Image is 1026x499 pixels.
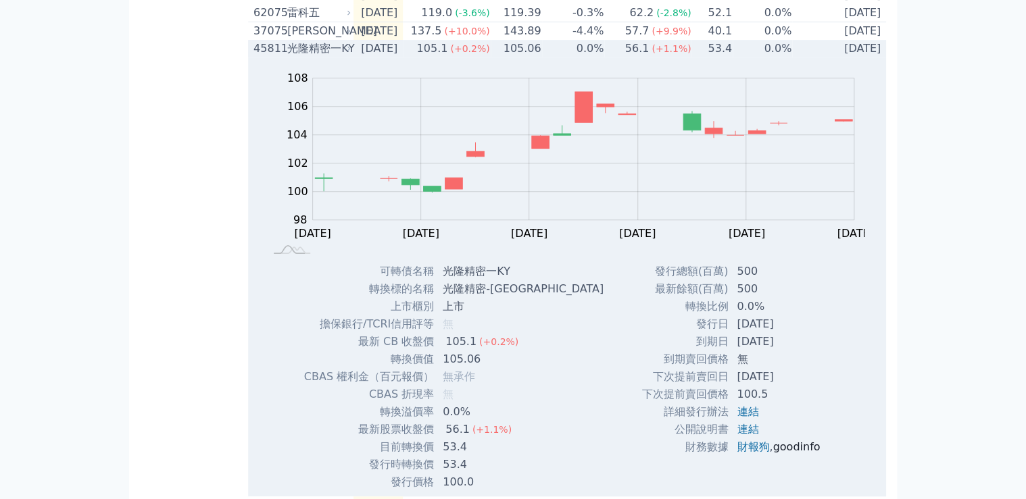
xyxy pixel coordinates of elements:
td: 無 [729,350,831,368]
tspan: 98 [293,213,307,226]
tspan: [DATE] [837,227,873,240]
td: 光隆精密-[GEOGRAPHIC_DATA] [435,280,614,298]
td: 下次提前賣回價格 [641,386,729,403]
span: (+9.9%) [652,26,691,36]
span: (+1.1%) [652,43,691,54]
span: (+10.0%) [444,26,489,36]
td: 轉換價值 [303,350,435,368]
td: 轉換溢價率 [303,403,435,421]
td: 財務數據 [641,438,729,456]
td: 500 [729,280,831,298]
td: [DATE] [353,4,403,22]
td: 0.0% [729,298,831,315]
g: Chart [279,72,874,240]
td: 119.39 [491,4,542,22]
td: 53.4 [691,40,732,57]
td: 發行日 [641,315,729,333]
div: 光隆精密一KY [287,41,348,57]
div: 105.1 [414,41,450,57]
td: 0.0% [733,4,792,22]
tspan: [DATE] [403,227,439,240]
td: 最新餘額(百萬) [641,280,729,298]
td: CBAS 折現率 [303,386,435,403]
td: 最新股票收盤價 [303,421,435,438]
td: 發行價格 [303,473,435,491]
td: 轉換標的名稱 [303,280,435,298]
td: , [729,438,831,456]
td: 0.0% [733,22,792,41]
td: -0.3% [542,4,605,22]
td: 擔保銀行/TCRI信用評等 [303,315,435,333]
div: 62.2 [627,5,656,21]
div: 45811 [253,41,284,57]
span: (+1.1%) [472,424,512,435]
td: [DATE] [792,22,886,41]
tspan: 102 [287,157,308,169]
td: 0.0% [542,40,605,57]
td: 上市櫃別 [303,298,435,315]
div: 雷科五 [287,5,348,21]
td: 52.1 [691,4,732,22]
td: [DATE] [729,368,831,386]
td: 500 [729,263,831,280]
td: 100.0 [435,473,614,491]
span: (+0.2%) [450,43,489,54]
span: (+0.2%) [479,336,518,347]
td: CBAS 權利金（百元報價） [303,368,435,386]
td: 詳細發行辦法 [641,403,729,421]
td: 53.4 [435,438,614,456]
td: 143.89 [491,22,542,41]
td: [DATE] [792,4,886,22]
td: 光隆精密一KY [435,263,614,280]
span: (-3.6%) [455,7,490,18]
td: 到期賣回價格 [641,350,729,368]
span: 無 [443,317,454,330]
a: goodinfo [773,440,820,453]
div: 137.5 [408,23,445,39]
tspan: 108 [287,72,308,84]
tspan: 100 [287,185,308,198]
div: [PERSON_NAME] [287,23,348,39]
td: 最新 CB 收盤價 [303,333,435,350]
td: [DATE] [792,40,886,57]
td: [DATE] [353,40,403,57]
tspan: 104 [287,128,308,141]
div: 56.1 [443,421,472,438]
td: 到期日 [641,333,729,350]
td: 發行時轉換價 [303,456,435,473]
td: [DATE] [353,22,403,41]
tspan: [DATE] [294,227,331,240]
div: 62075 [253,5,284,21]
td: 目前轉換價 [303,438,435,456]
td: 0.0% [435,403,614,421]
tspan: [DATE] [619,227,656,240]
td: [DATE] [729,315,831,333]
td: 53.4 [435,456,614,473]
td: 105.06 [491,40,542,57]
td: 105.06 [435,350,614,368]
a: 連結 [737,405,758,418]
td: 上市 [435,298,614,315]
td: 公開說明書 [641,421,729,438]
td: 100.5 [729,386,831,403]
td: -4.4% [542,22,605,41]
a: 財報狗 [737,440,769,453]
td: 下次提前賣回日 [641,368,729,386]
div: 56.1 [622,41,652,57]
div: 57.7 [622,23,652,39]
div: 105.1 [443,334,479,350]
g: Series [315,92,852,192]
td: 0.0% [733,40,792,57]
a: 連結 [737,423,758,436]
td: 轉換比例 [641,298,729,315]
div: 119.0 [418,5,455,21]
tspan: 106 [287,100,308,113]
td: 可轉債名稱 [303,263,435,280]
td: [DATE] [729,333,831,350]
div: 37075 [253,23,284,39]
tspan: [DATE] [511,227,547,240]
span: 無承作 [443,370,475,383]
td: 40.1 [691,22,732,41]
td: 發行總額(百萬) [641,263,729,280]
tspan: [DATE] [729,227,765,240]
